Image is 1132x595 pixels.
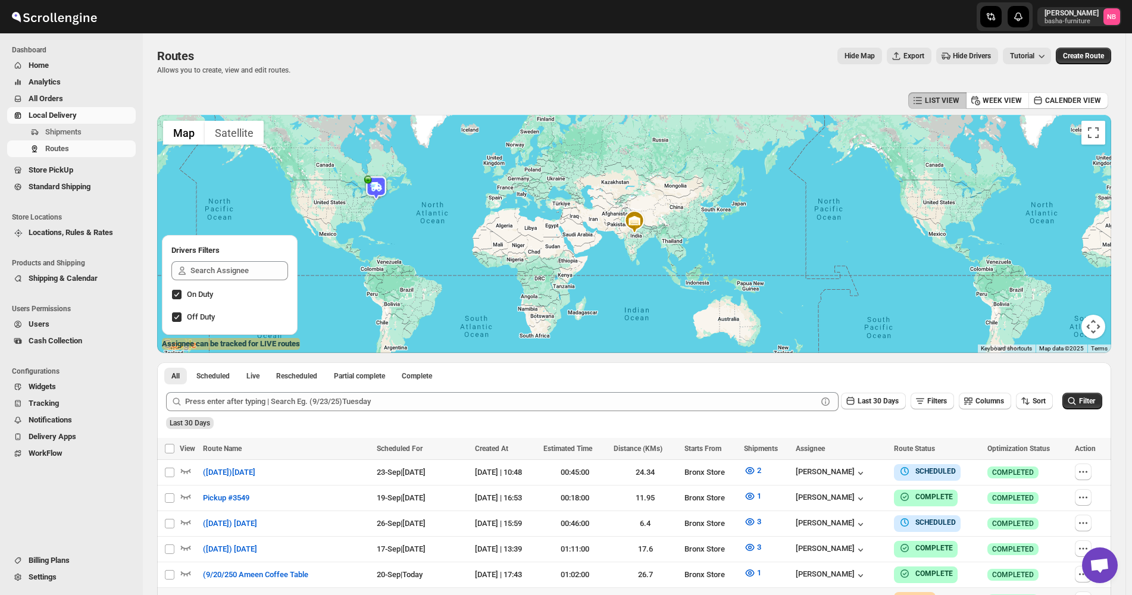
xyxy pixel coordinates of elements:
span: Configurations [12,367,137,376]
button: All Orders [7,90,136,107]
span: Settings [29,572,57,581]
button: [PERSON_NAME] [796,544,867,556]
span: 23-Sep | [DATE] [377,468,426,477]
span: Route Name [203,444,242,453]
label: Assignee can be tracked for LIVE routes [162,338,300,350]
button: Toggle fullscreen view [1081,121,1105,145]
span: Shipments [45,127,82,136]
button: Routes [7,140,136,157]
div: [DATE] | 16:53 [475,492,536,504]
button: Shipping & Calendar [7,270,136,287]
span: COMPLETED [992,519,1034,528]
div: 01:11:00 [543,543,606,555]
b: COMPLETE [915,544,953,552]
div: 00:18:00 [543,492,606,504]
span: 20-Sep | Today [377,570,423,579]
span: On Duty [187,290,213,299]
span: 3 [757,543,761,552]
button: Last 30 Days [841,393,906,409]
button: 1 [737,487,768,506]
span: 17-Sep | [DATE] [377,544,426,553]
button: Users [7,316,136,333]
div: [PERSON_NAME] [796,467,867,479]
button: Hide Drivers [936,48,998,64]
span: COMPLETED [992,468,1034,477]
div: 00:45:00 [543,466,606,478]
span: Sort [1033,397,1046,405]
span: Live [246,371,259,381]
span: Starts From [684,444,721,453]
p: [PERSON_NAME] [1045,8,1099,18]
span: 3 [757,517,761,526]
div: Bronx Store [684,518,737,530]
button: [PERSON_NAME] [796,493,867,505]
button: CALENDER VIEW [1028,92,1108,109]
span: Routes [45,144,69,153]
div: 01:02:00 [543,569,606,581]
span: Complete [402,371,432,381]
div: Bronx Store [684,543,737,555]
div: 11.95 [614,492,677,504]
button: ([DATE])[DATE] [196,463,262,482]
b: SCHEDULED [915,467,956,475]
button: Columns [959,393,1011,409]
span: Map data ©2025 [1039,345,1084,352]
span: Hide Map [845,51,875,61]
button: Sort [1016,393,1053,409]
span: LIST VIEW [925,96,959,105]
button: Create Route [1056,48,1111,64]
text: NB [1108,13,1117,21]
span: WorkFlow [29,449,62,458]
button: All routes [164,368,187,384]
a: Open this area in Google Maps (opens a new window) [160,337,199,353]
span: Filter [1079,397,1095,405]
button: [PERSON_NAME] [796,569,867,581]
button: COMPLETE [899,491,953,503]
span: 1 [757,491,761,500]
span: Tutorial [1010,52,1034,60]
span: CALENDER VIEW [1045,96,1101,105]
span: 1 [757,568,761,577]
button: Export [887,48,931,64]
span: Scheduled For [377,444,423,453]
img: ScrollEngine [10,2,99,32]
button: LIST VIEW [908,92,967,109]
button: Settings [7,569,136,585]
span: Optimization Status [987,444,1050,453]
span: Distance (KMs) [614,444,662,453]
button: Cash Collection [7,333,136,349]
button: Locations, Rules & Rates [7,224,136,241]
span: Estimated Time [543,444,592,453]
span: Action [1075,444,1096,453]
button: Filter [1062,393,1102,409]
button: 3 [737,538,768,557]
button: Map camera controls [1081,315,1105,339]
span: Assignee [796,444,825,453]
button: Show street map [163,121,205,145]
div: Bronx Store [684,569,737,581]
div: [DATE] | 13:39 [475,543,536,555]
button: Notifications [7,412,136,428]
span: Route Status [894,444,935,453]
span: COMPLETED [992,544,1034,554]
input: Search Assignee [190,261,288,280]
span: Scheduled [196,371,230,381]
p: Allows you to create, view and edit routes. [157,65,290,75]
span: Dashboard [12,45,137,55]
div: 00:46:00 [543,518,606,530]
img: Google [160,337,199,353]
span: Analytics [29,77,61,86]
span: Store Locations [12,212,137,222]
span: Cash Collection [29,336,82,345]
div: Bronx Store [684,466,737,478]
b: COMPLETE [915,569,953,578]
button: 3 [737,512,768,531]
button: SCHEDULED [899,516,956,528]
div: Bronx Store [684,492,737,504]
div: [DATE] | 17:43 [475,569,536,581]
span: Partial complete [334,371,385,381]
h2: Drivers Filters [171,245,288,256]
